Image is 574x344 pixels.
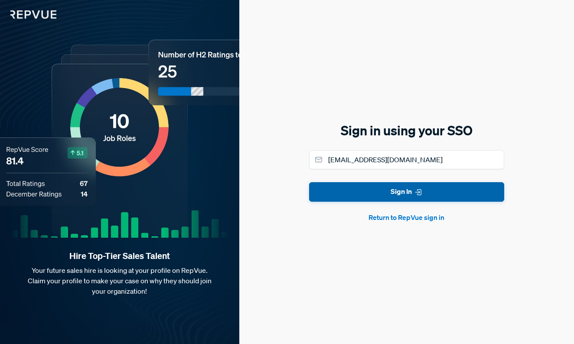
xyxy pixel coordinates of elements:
button: Return to RepVue sign in [309,212,504,223]
h5: Sign in using your SSO [309,121,504,140]
p: Your future sales hire is looking at your profile on RepVue. Claim your profile to make your case... [14,265,225,296]
button: Sign In [309,182,504,202]
input: Email address [309,150,504,169]
strong: Hire Top-Tier Sales Talent [14,250,225,262]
